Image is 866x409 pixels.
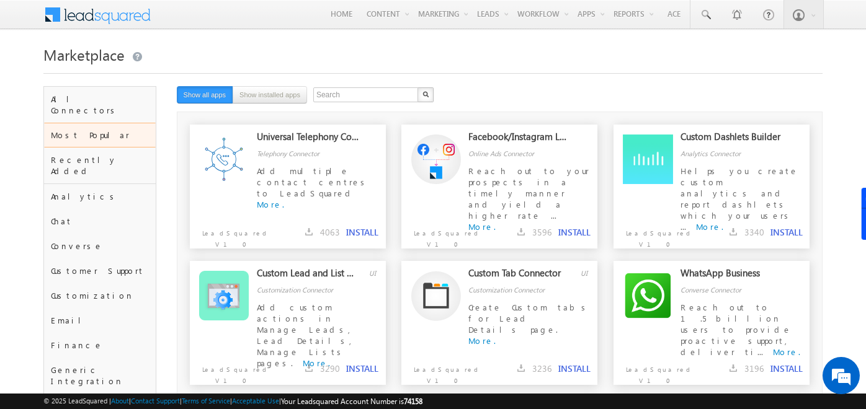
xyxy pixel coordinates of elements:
[517,228,525,235] img: downloads
[190,221,269,250] p: LeadSquared V1.0
[681,267,782,284] div: WhatsApp Business
[468,131,570,148] div: Facebook/Instagram Lead Ads
[43,45,125,64] span: Marketplace
[558,227,591,238] button: INSTALL
[614,358,692,386] p: LeadSquared V1.0
[468,302,590,335] span: Create Custom tabs for Lead Details page.
[468,267,570,284] div: Custom Tab Connector
[517,364,525,372] img: downloads
[305,364,313,372] img: downloads
[614,221,692,250] p: LeadSquared V1.0
[44,147,156,183] div: Recently Added
[44,234,156,258] div: Converse
[44,87,156,123] div: All Connectors
[257,302,357,368] span: Add custom actions in Manage Leads, Lead Details, Manage Lists pages.
[401,221,480,250] p: LeadSquared V1.0
[44,123,156,147] div: Most Popular
[623,134,672,184] img: Alternate Logo
[320,363,340,374] span: 3290
[232,397,279,405] a: Acceptable Use
[411,271,461,321] img: Alternate Logo
[257,199,284,209] a: More.
[730,228,737,235] img: downloads
[681,302,792,357] span: Reach out to 1.5 billion users to provide proactive support, deliver ti...
[44,209,156,234] div: Chat
[468,165,589,221] span: Reach out to your prospects in a timely manner and yield a higher rate ...
[131,397,180,405] a: Contact Support
[681,165,798,232] span: Helps you create custom analytics and report dashlets which your users ...
[532,363,552,374] span: 3236
[744,226,764,238] span: 3340
[199,271,249,320] img: Alternate Logo
[44,308,156,333] div: Email
[111,397,129,405] a: About
[404,397,422,406] span: 74158
[233,86,307,103] button: Show installed apps
[305,228,313,235] img: downloads
[44,283,156,308] div: Customization
[623,271,672,320] img: Alternate Logo
[532,226,552,238] span: 3596
[730,364,737,372] img: downloads
[558,363,591,374] button: INSTALL
[346,227,378,238] button: INSTALL
[44,333,156,358] div: Finance
[44,184,156,209] div: Analytics
[257,131,359,148] div: Universal Telephony Connector
[422,91,429,97] img: Search
[190,358,269,386] p: LeadSquared V1.0
[411,134,461,184] img: Alternate Logo
[744,363,764,374] span: 3196
[770,227,803,238] button: INSTALL
[199,134,249,184] img: Alternate Logo
[281,397,422,406] span: Your Leadsquared Account Number is
[257,267,359,284] div: Custom Lead and List Actions
[257,165,369,198] span: Add multiple contact centres to LeadSquared
[770,363,803,374] button: INSTALL
[177,86,233,103] button: Show all apps
[182,397,230,405] a: Terms of Service
[44,358,156,394] div: Generic Integration
[773,346,800,357] a: More.
[681,131,782,148] div: Custom Dashlets Builder
[346,363,378,374] button: INSTALL
[43,395,422,407] span: © 2025 LeadSquared | | | | |
[401,358,480,386] p: LeadSquared V1.0
[44,258,156,283] div: Customer Support
[320,226,340,238] span: 4063
[468,335,496,346] a: More.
